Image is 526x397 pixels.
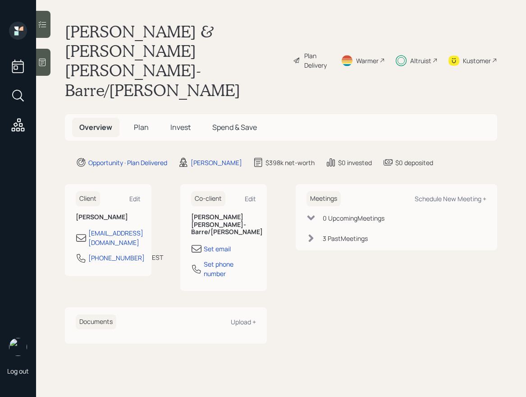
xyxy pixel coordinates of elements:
[245,194,256,203] div: Edit
[265,158,315,167] div: $398k net-worth
[191,213,256,236] h6: [PERSON_NAME] [PERSON_NAME]-Barre/[PERSON_NAME]
[88,228,143,247] div: [EMAIL_ADDRESS][DOMAIN_NAME]
[415,194,486,203] div: Schedule New Meeting +
[76,191,100,206] h6: Client
[231,318,256,326] div: Upload +
[88,253,145,263] div: [PHONE_NUMBER]
[323,213,384,223] div: 0 Upcoming Meeting s
[129,194,141,203] div: Edit
[9,338,27,356] img: hunter_neumayer.jpg
[212,122,257,132] span: Spend & Save
[65,22,286,100] h1: [PERSON_NAME] & [PERSON_NAME] [PERSON_NAME]-Barre/[PERSON_NAME]
[204,244,231,254] div: Set email
[134,122,149,132] span: Plan
[191,158,242,167] div: [PERSON_NAME]
[204,259,256,278] div: Set phone number
[191,191,225,206] h6: Co-client
[88,158,167,167] div: Opportunity · Plan Delivered
[152,253,163,262] div: EST
[323,234,368,243] div: 3 Past Meeting s
[356,56,379,65] div: Warmer
[76,213,141,221] h6: [PERSON_NAME]
[306,191,341,206] h6: Meetings
[79,122,112,132] span: Overview
[170,122,191,132] span: Invest
[76,314,116,329] h6: Documents
[7,367,29,375] div: Log out
[395,158,433,167] div: $0 deposited
[304,51,330,70] div: Plan Delivery
[463,56,491,65] div: Kustomer
[410,56,431,65] div: Altruist
[338,158,372,167] div: $0 invested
